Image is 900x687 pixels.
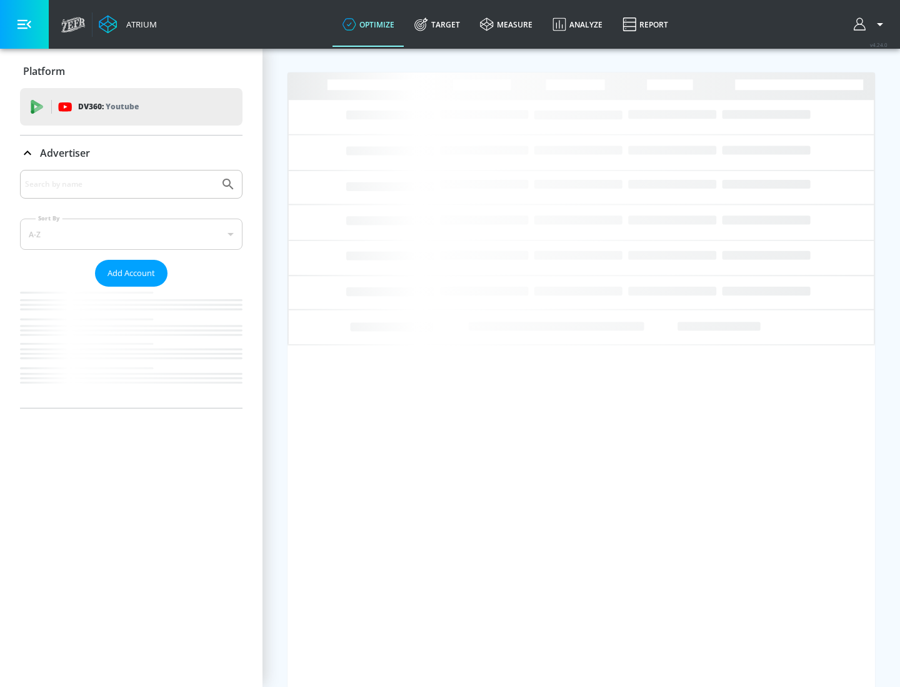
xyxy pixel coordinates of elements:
div: Platform [20,54,242,89]
p: Platform [23,64,65,78]
label: Sort By [36,214,62,222]
input: Search by name [25,176,214,192]
a: Atrium [99,15,157,34]
div: DV360: Youtube [20,88,242,126]
p: Youtube [106,100,139,113]
p: DV360: [78,100,139,114]
a: Report [612,2,678,47]
a: Target [404,2,470,47]
span: Add Account [107,266,155,280]
div: Advertiser [20,170,242,408]
nav: list of Advertiser [20,287,242,408]
button: Add Account [95,260,167,287]
a: measure [470,2,542,47]
a: optimize [332,2,404,47]
span: v 4.24.0 [870,41,887,48]
p: Advertiser [40,146,90,160]
div: A-Z [20,219,242,250]
a: Analyze [542,2,612,47]
div: Atrium [121,19,157,30]
div: Advertiser [20,136,242,171]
